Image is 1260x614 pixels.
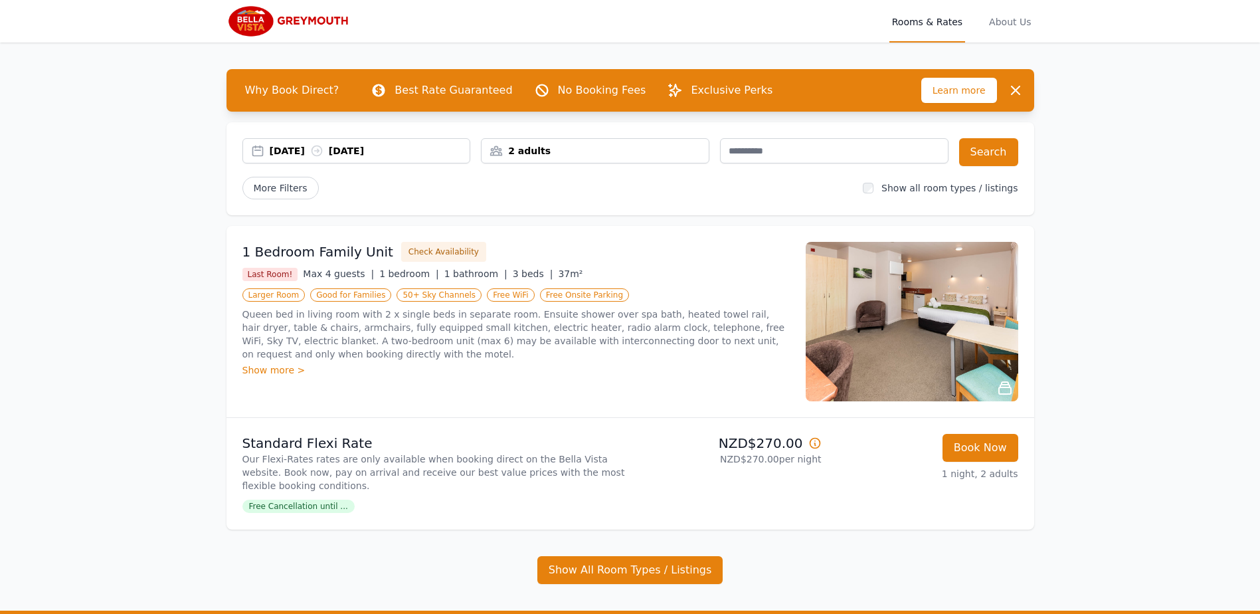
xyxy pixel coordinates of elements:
p: No Booking Fees [558,82,646,98]
span: Larger Room [242,288,306,302]
p: Our Flexi-Rates rates are only available when booking direct on the Bella Vista website. Book now... [242,453,625,492]
p: Queen bed in living room with 2 x single beds in separate room. Ensuite shower over spa bath, hea... [242,308,790,361]
div: [DATE] [DATE] [270,144,470,157]
p: Standard Flexi Rate [242,434,625,453]
span: Free WiFi [487,288,535,302]
img: Bella Vista Greymouth [226,5,355,37]
p: Best Rate Guaranteed [395,82,512,98]
span: Last Room! [242,268,298,281]
button: Book Now [943,434,1018,462]
span: Learn more [921,78,997,103]
div: 2 adults [482,144,709,157]
p: Exclusive Perks [691,82,772,98]
span: More Filters [242,177,319,199]
div: Show more > [242,363,790,377]
span: Free Onsite Parking [540,288,629,302]
span: Why Book Direct? [234,77,350,104]
p: NZD$270.00 per night [636,453,822,466]
button: Check Availability [401,242,486,262]
p: NZD$270.00 [636,434,822,453]
span: 1 bedroom | [379,268,439,279]
button: Show All Room Types / Listings [537,556,723,584]
span: Free Cancellation until ... [242,500,355,513]
label: Show all room types / listings [881,183,1018,193]
span: Good for Families [310,288,391,302]
span: 50+ Sky Channels [397,288,482,302]
span: Max 4 guests | [303,268,374,279]
button: Search [959,138,1018,166]
span: 1 bathroom | [444,268,507,279]
h3: 1 Bedroom Family Unit [242,243,393,261]
p: 1 night, 2 adults [832,467,1018,480]
span: 3 beds | [513,268,553,279]
span: 37m² [558,268,583,279]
